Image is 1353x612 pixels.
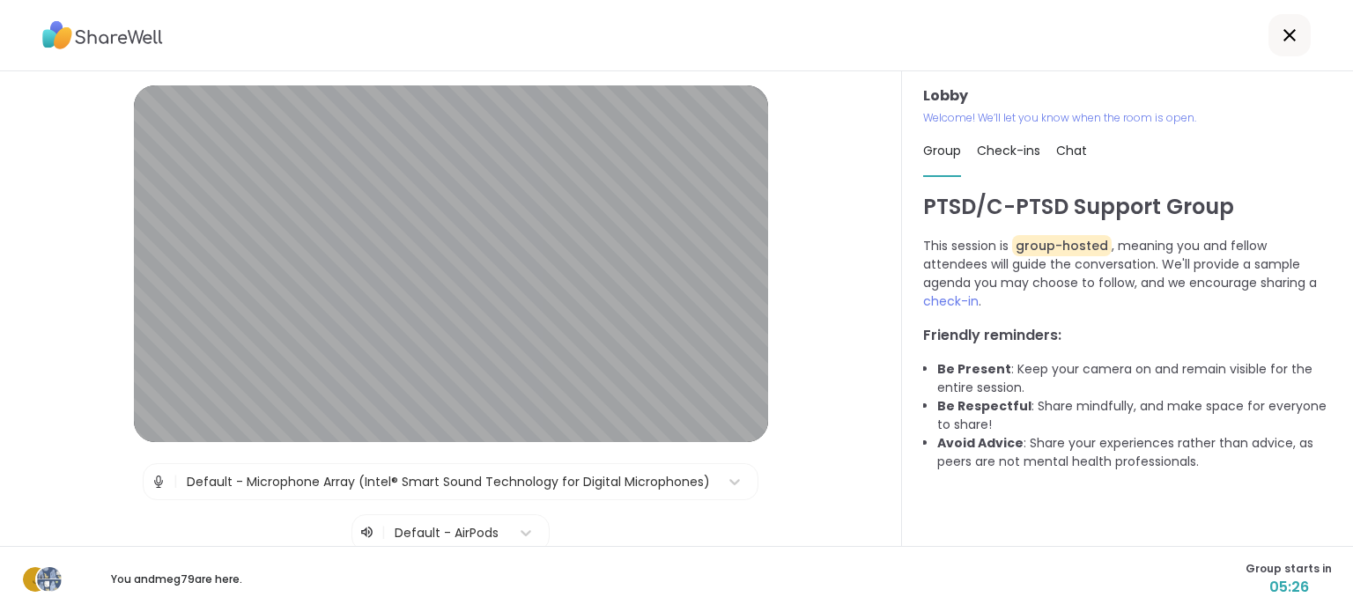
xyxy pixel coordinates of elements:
[937,397,1332,434] li: : Share mindfully, and make space for everyone to share!
[923,292,979,310] span: check-in
[937,434,1332,471] li: : Share your experiences rather than advice, as peers are not mental health professionals.
[923,142,961,159] span: Group
[1246,561,1332,577] span: Group starts in
[937,360,1011,378] b: Be Present
[32,568,40,591] span: j
[78,571,275,587] p: You and meg79 are here.
[923,237,1332,311] p: This session is , meaning you and fellow attendees will guide the conversation. We'll provide a s...
[37,567,62,592] img: meg79
[923,325,1332,346] h3: Friendly reminders:
[187,473,710,491] div: Default - Microphone Array (Intel® Smart Sound Technology for Digital Microphones)
[937,434,1024,452] b: Avoid Advice
[923,85,1332,107] h3: Lobby
[1056,142,1087,159] span: Chat
[977,142,1040,159] span: Check-ins
[1246,577,1332,598] span: 05:26
[937,360,1332,397] li: : Keep your camera on and remain visible for the entire session.
[937,397,1031,415] b: Be Respectful
[923,110,1332,126] p: Welcome! We’ll let you know when the room is open.
[174,464,178,499] span: |
[923,191,1332,223] h1: PTSD/C-PTSD Support Group
[381,522,386,543] span: |
[1012,235,1112,256] span: group-hosted
[42,15,163,55] img: ShareWell Logo
[151,464,166,499] img: Microphone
